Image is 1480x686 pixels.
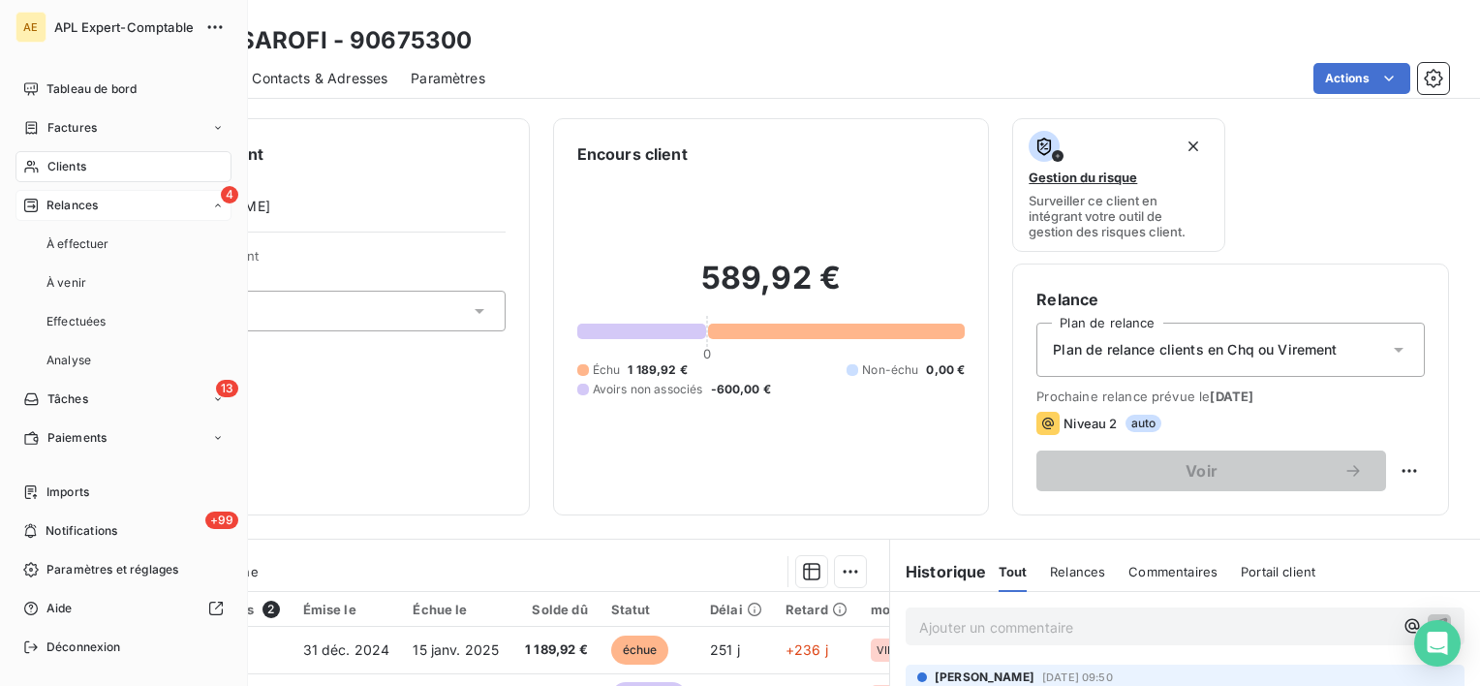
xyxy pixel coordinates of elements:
[46,197,98,214] span: Relances
[1313,63,1410,94] button: Actions
[593,381,703,398] span: Avoirs non associés
[999,564,1028,579] span: Tout
[46,561,178,578] span: Paramètres et réglages
[710,641,740,658] span: 251 j
[1125,415,1162,432] span: auto
[1414,620,1461,667] div: Open Intercom Messenger
[611,636,669,665] span: échue
[413,641,499,658] span: 15 janv. 2025
[786,641,828,658] span: +236 j
[216,380,238,397] span: 13
[205,512,238,529] span: +99
[221,186,238,203] span: 4
[1050,564,1105,579] span: Relances
[15,593,231,624] a: Aide
[1210,389,1253,404] span: [DATE]
[46,483,89,501] span: Imports
[871,602,988,617] div: mode de paiement
[711,381,771,398] span: -600,00 €
[47,158,86,175] span: Clients
[46,522,117,540] span: Notifications
[47,390,88,408] span: Tâches
[303,602,390,617] div: Émise le
[890,560,987,583] h6: Historique
[117,142,506,166] h6: Informations client
[262,601,280,618] span: 2
[935,669,1034,686] span: [PERSON_NAME]
[710,602,762,617] div: Délai
[1036,451,1386,491] button: Voir
[1012,118,1224,252] button: Gestion du risqueSurveiller ce client en intégrant votre outil de gestion des risques client.
[46,600,73,617] span: Aide
[1064,416,1117,431] span: Niveau 2
[46,235,109,253] span: À effectuer
[1036,389,1425,404] span: Prochaine relance prévue le
[611,602,687,617] div: Statut
[862,361,918,379] span: Non-échu
[1036,288,1425,311] h6: Relance
[303,641,390,658] span: 31 déc. 2024
[1241,564,1315,579] span: Portail client
[1053,340,1337,359] span: Plan de relance clients en Chq ou Virement
[926,361,965,379] span: 0,00 €
[1029,193,1208,239] span: Surveiller ce client en intégrant votre outil de gestion des risques client.
[46,313,107,330] span: Effectuées
[54,19,194,35] span: APL Expert-Comptable
[252,69,387,88] span: Contacts & Adresses
[522,640,587,660] span: 1 189,92 €
[577,142,688,166] h6: Encours client
[156,248,506,275] span: Propriétés Client
[577,259,966,317] h2: 589,92 €
[1042,671,1113,683] span: [DATE] 09:50
[413,602,499,617] div: Échue le
[47,429,107,447] span: Paiements
[47,119,97,137] span: Factures
[46,352,91,369] span: Analyse
[1029,170,1137,185] span: Gestion du risque
[46,80,137,98] span: Tableau de bord
[170,23,472,58] h3: SARL SAROFI - 90675300
[877,644,894,656] span: VIR
[46,639,121,656] span: Déconnexion
[15,12,46,43] div: AE
[628,361,688,379] span: 1 189,92 €
[46,274,86,292] span: À venir
[703,346,711,361] span: 0
[1128,564,1218,579] span: Commentaires
[411,69,485,88] span: Paramètres
[1060,463,1343,479] span: Voir
[786,602,848,617] div: Retard
[593,361,621,379] span: Échu
[522,602,587,617] div: Solde dû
